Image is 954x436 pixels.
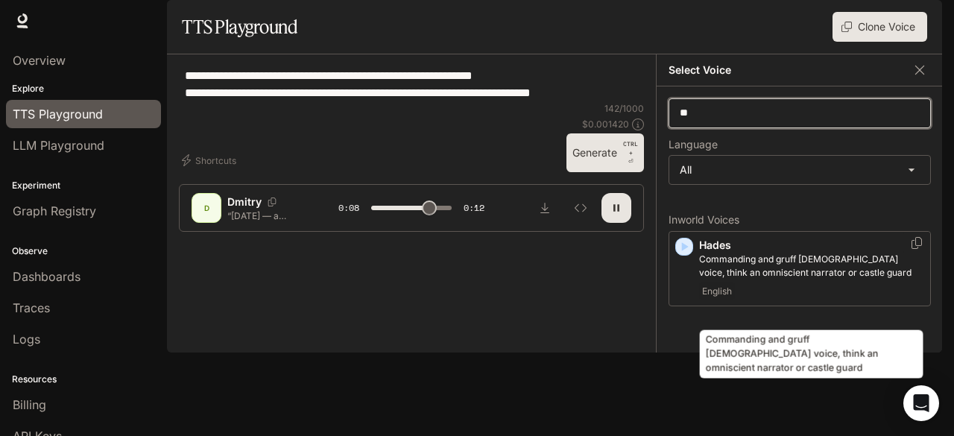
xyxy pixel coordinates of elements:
[338,200,359,215] span: 0:08
[699,253,924,279] p: Commanding and gruff male voice, think an omniscient narrator or castle guard
[464,200,484,215] span: 0:12
[669,215,931,225] p: Inworld Voices
[699,238,924,253] p: Hades
[699,282,735,300] span: English
[669,156,930,184] div: All
[582,118,629,130] p: $ 0.001420
[179,148,242,172] button: Shortcuts
[604,102,644,115] p: 142 / 1000
[566,133,644,172] button: GenerateCTRL +⏎
[195,196,218,220] div: D
[623,139,638,166] p: ⏎
[669,139,718,150] p: Language
[909,237,924,249] button: Copy Voice ID
[530,193,560,223] button: Download audio
[903,385,939,421] div: Open Intercom Messenger
[227,209,303,222] p: “[DATE] — a clear blue morning over [US_STATE][GEOGRAPHIC_DATA]. The Twin Towers stand bright aga...
[182,12,297,42] h1: TTS Playground
[566,193,596,223] button: Inspect
[700,330,923,379] div: Commanding and gruff [DEMOGRAPHIC_DATA] voice, think an omniscient narrator or castle guard
[262,198,282,206] button: Copy Voice ID
[227,195,262,209] p: Dmitry
[833,12,927,42] button: Clone Voice
[623,139,638,157] p: CTRL +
